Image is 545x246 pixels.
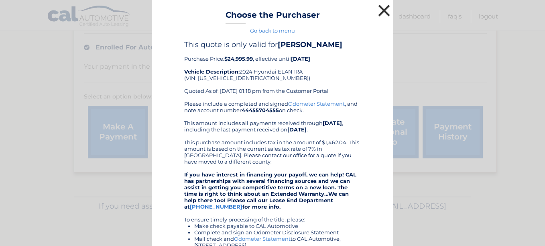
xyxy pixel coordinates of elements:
li: Complete and sign an Odometer Disclosure Statement [194,229,361,236]
b: [DATE] [287,126,307,133]
li: Make check payable to CAL Automotive [194,223,361,229]
a: Odometer Statement [234,236,291,242]
b: [DATE] [323,120,342,126]
b: $24,995.99 [224,55,253,62]
a: [PHONE_NUMBER] [190,203,242,210]
a: Odometer Statement [288,100,345,107]
strong: Vehicle Description: [184,68,240,75]
div: Purchase Price: , effective until 2024 Hyundai ELANTRA (VIN: [US_VEHICLE_IDENTIFICATION_NUMBER]) ... [184,40,361,100]
a: Go back to menu [250,27,295,34]
button: × [376,2,392,18]
h4: This quote is only valid for [184,40,361,49]
strong: If you have interest in financing your payoff, we can help! CAL has partnerships with several fin... [184,171,356,210]
b: [PERSON_NAME] [278,40,342,49]
b: [DATE] [291,55,310,62]
h3: Choose the Purchaser [226,10,320,24]
b: 44455704555 [242,107,279,113]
